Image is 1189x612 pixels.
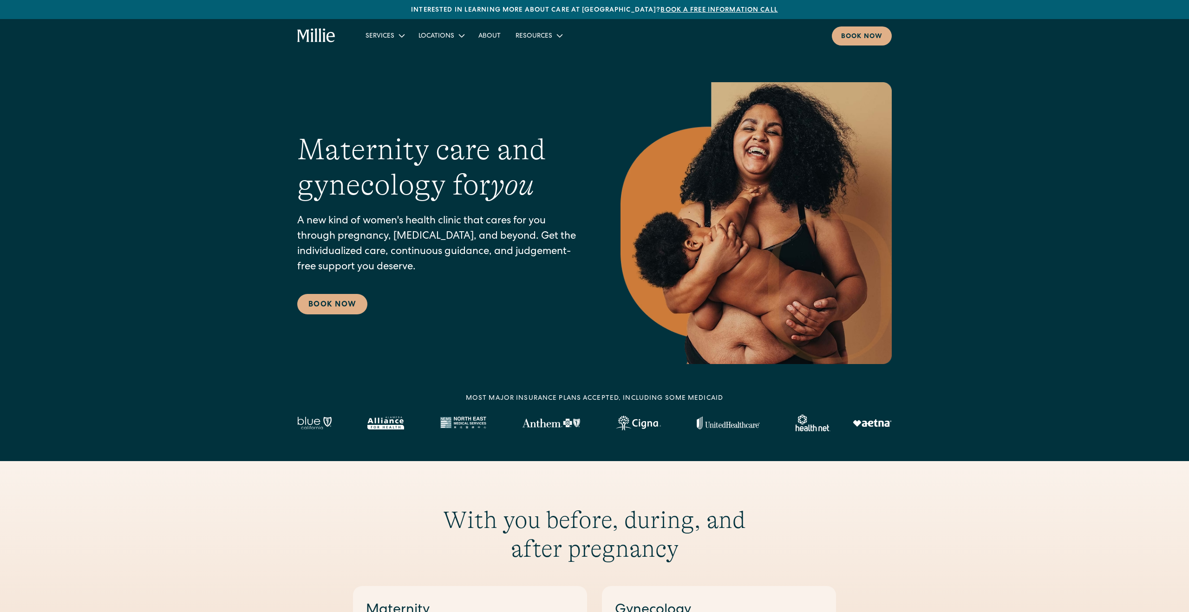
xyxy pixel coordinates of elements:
[471,28,508,43] a: About
[297,132,583,203] h1: Maternity care and gynecology for
[297,417,332,430] img: Blue California logo
[621,82,892,364] img: Smiling mother with her baby in arms, celebrating body positivity and the nurturing bond of postp...
[411,28,471,43] div: Locations
[297,294,367,314] a: Book Now
[358,28,411,43] div: Services
[796,415,830,431] img: Healthnet logo
[366,32,394,41] div: Services
[853,419,892,427] img: Aetna logo
[416,506,773,564] h2: With you before, during, and after pregnancy
[418,32,454,41] div: Locations
[367,417,404,430] img: Alameda Alliance logo
[697,417,760,430] img: United Healthcare logo
[297,28,336,43] a: home
[832,26,892,46] a: Book now
[440,417,486,430] img: North East Medical Services logo
[508,28,569,43] div: Resources
[466,394,723,404] div: MOST MAJOR INSURANCE PLANS ACCEPTED, INCLUDING some MEDICAID
[490,168,534,202] em: you
[522,418,580,428] img: Anthem Logo
[616,416,661,430] img: Cigna logo
[660,7,777,13] a: Book a free information call
[297,214,583,275] p: A new kind of women's health clinic that cares for you through pregnancy, [MEDICAL_DATA], and bey...
[516,32,552,41] div: Resources
[841,32,882,42] div: Book now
